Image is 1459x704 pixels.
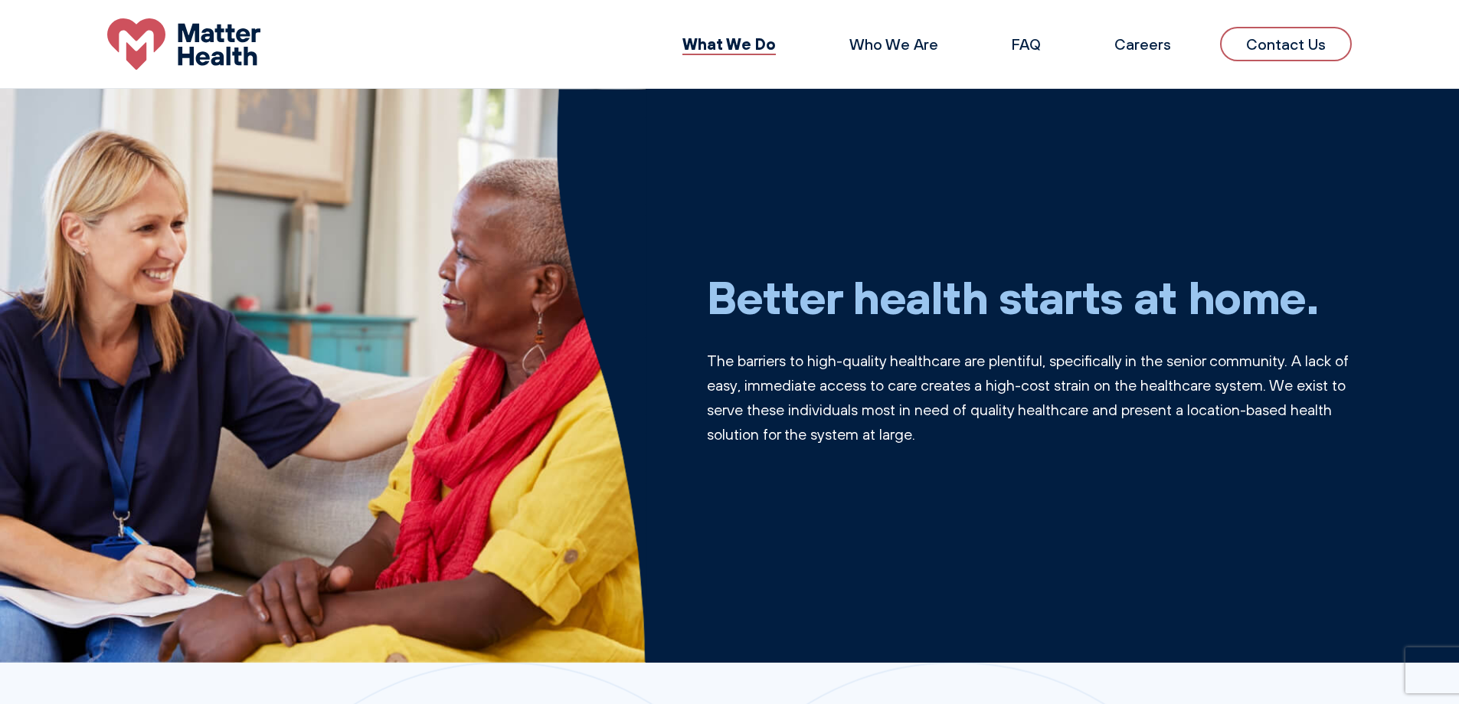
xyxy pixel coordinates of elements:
[1012,34,1041,54] a: FAQ
[1220,27,1352,61] a: Contact Us
[707,349,1353,447] p: The barriers to high-quality healthcare are plentiful, specifically in the senior community. A la...
[707,269,1353,324] h1: Better health starts at home.
[849,34,938,54] a: Who We Are
[1114,34,1171,54] a: Careers
[682,34,776,54] a: What We Do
